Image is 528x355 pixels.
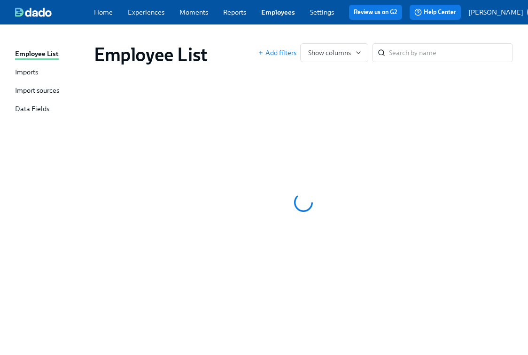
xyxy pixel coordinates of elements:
img: dado [15,8,52,17]
p: [PERSON_NAME] [468,8,523,17]
input: Search by name [389,43,513,62]
button: Review us on G2 [349,5,402,20]
button: Show columns [300,43,368,62]
span: Show columns [308,48,360,57]
a: Settings [310,8,334,16]
span: Help Center [414,8,456,17]
div: Data Fields [15,104,49,115]
div: Imports [15,67,38,78]
a: Employees [261,8,295,16]
a: Home [94,8,113,16]
div: Import sources [15,86,59,97]
button: Add filters [258,48,296,57]
button: Help Center [410,5,461,20]
a: Employee List [15,49,86,60]
a: Review us on G2 [354,8,397,17]
a: dado [15,8,94,17]
h1: Employee List [94,43,208,66]
a: Moments [179,8,208,16]
a: Imports [15,67,86,78]
a: Experiences [128,8,164,16]
a: Import sources [15,86,86,97]
a: Data Fields [15,104,86,115]
div: Employee List [15,49,59,60]
a: Reports [223,8,246,16]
